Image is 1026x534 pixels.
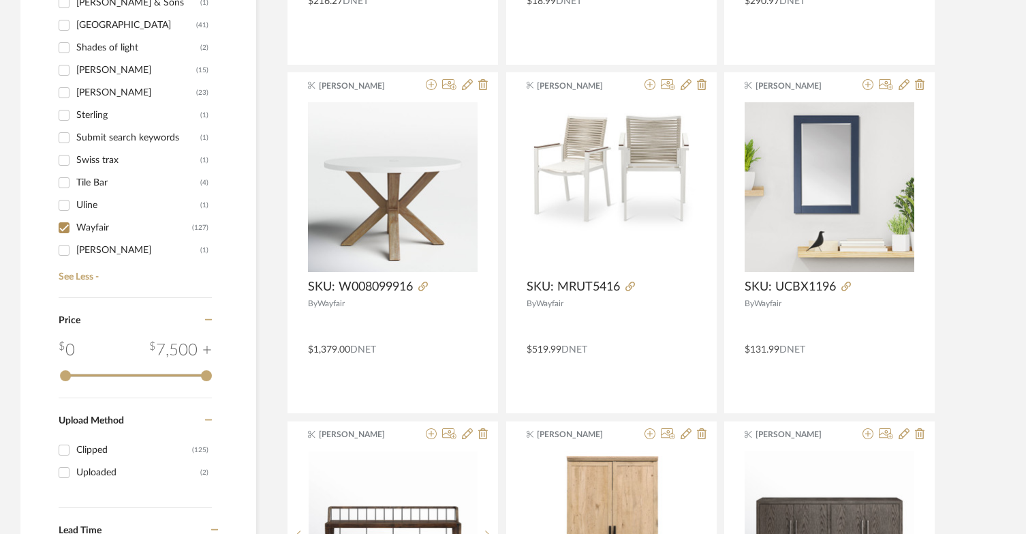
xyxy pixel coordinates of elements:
[192,217,208,239] div: (127)
[317,299,345,308] span: Wayfair
[350,345,376,355] span: DNET
[76,439,192,461] div: Clipped
[76,37,200,59] div: Shades of light
[527,299,536,308] span: By
[308,102,478,272] img: SKU: W008099916
[745,345,779,355] span: $131.99
[200,37,208,59] div: (2)
[196,14,208,36] div: (41)
[308,299,317,308] span: By
[308,345,350,355] span: $1,379.00
[196,82,208,104] div: (23)
[319,428,405,441] span: [PERSON_NAME]
[149,338,212,363] div: 7,500 +
[536,299,563,308] span: Wayfair
[779,345,805,355] span: DNET
[308,280,413,295] span: SKU: W008099916
[527,345,561,355] span: $519.99
[200,172,208,194] div: (4)
[76,149,200,171] div: Swiss trax
[561,345,587,355] span: DNET
[745,280,836,295] span: SKU: UCBX1196
[76,462,200,484] div: Uploaded
[200,127,208,149] div: (1)
[55,261,212,283] a: See Less -
[76,172,200,194] div: Tile Bar
[200,104,208,126] div: (1)
[196,59,208,81] div: (15)
[200,462,208,484] div: (2)
[754,299,781,308] span: Wayfair
[76,217,192,239] div: Wayfair
[59,316,80,325] span: Price
[537,80,623,92] span: [PERSON_NAME]
[756,80,841,92] span: [PERSON_NAME]
[527,102,696,272] img: SKU: MRUT5416
[76,239,200,261] div: [PERSON_NAME]
[76,104,200,126] div: Sterling
[745,102,914,272] img: SKU: UCBX1196
[537,428,623,441] span: [PERSON_NAME]
[756,428,841,441] span: [PERSON_NAME]
[319,80,405,92] span: [PERSON_NAME]
[76,194,200,216] div: Uline
[200,149,208,171] div: (1)
[59,416,124,426] span: Upload Method
[76,59,196,81] div: [PERSON_NAME]
[59,338,75,363] div: 0
[76,82,196,104] div: [PERSON_NAME]
[745,299,754,308] span: By
[76,127,200,149] div: Submit search keywords
[76,14,196,36] div: [GEOGRAPHIC_DATA]
[192,439,208,461] div: (125)
[200,194,208,216] div: (1)
[527,280,620,295] span: SKU: MRUT5416
[200,239,208,261] div: (1)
